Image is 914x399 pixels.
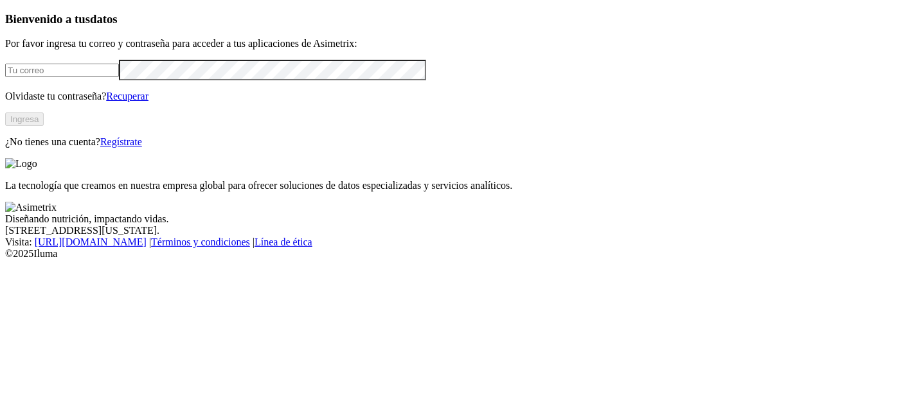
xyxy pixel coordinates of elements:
div: Visita : | | [5,236,909,248]
a: Términos y condiciones [151,236,250,247]
div: [STREET_ADDRESS][US_STATE]. [5,225,909,236]
a: Recuperar [106,91,148,102]
a: Línea de ética [255,236,312,247]
h3: Bienvenido a tus [5,12,909,26]
a: Regístrate [100,136,142,147]
p: La tecnología que creamos en nuestra empresa global para ofrecer soluciones de datos especializad... [5,180,909,191]
div: © 2025 Iluma [5,248,909,260]
p: Olvidaste tu contraseña? [5,91,909,102]
span: datos [90,12,118,26]
p: Por favor ingresa tu correo y contraseña para acceder a tus aplicaciones de Asimetrix: [5,38,909,49]
p: ¿No tienes una cuenta? [5,136,909,148]
div: Diseñando nutrición, impactando vidas. [5,213,909,225]
img: Asimetrix [5,202,57,213]
img: Logo [5,158,37,170]
input: Tu correo [5,64,119,77]
a: [URL][DOMAIN_NAME] [35,236,147,247]
button: Ingresa [5,112,44,126]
